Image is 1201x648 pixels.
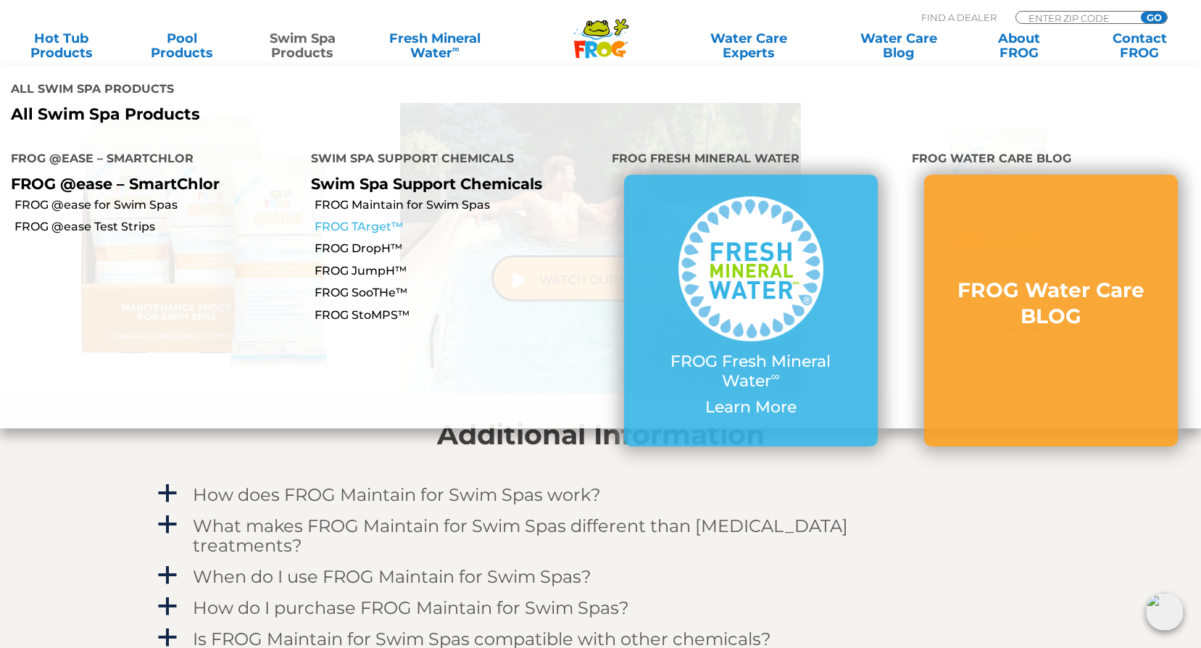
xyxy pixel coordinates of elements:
[157,483,178,504] span: a
[315,263,600,279] a: FROG JumpH™
[653,196,849,424] a: FROG Fresh Mineral Water∞ Learn More
[315,219,600,235] a: FROG TArget™
[972,31,1065,60] a: AboutFROG
[155,481,1047,508] a: a How does FROG Maintain for Swim Spas work?
[193,485,601,504] h4: How does FROG Maintain for Swim Spas work?
[14,219,300,235] a: FROG @ease Test Strips
[193,567,591,586] h4: When do I use FROG Maintain for Swim Spas?
[11,175,289,193] p: FROG @ease – SmartChlor
[1027,12,1125,24] input: Zip Code Form
[953,277,1149,330] h3: FROG Water Care BLOG
[311,146,589,175] h4: Swim Spa Support Chemicals
[14,197,300,213] a: FROG @ease for Swim Spas
[155,512,1047,559] a: a What makes FROG Maintain for Swim Spas different than [MEDICAL_DATA] treatments?
[653,398,849,417] p: Learn More
[14,31,108,60] a: Hot TubProducts
[193,516,944,555] h4: What makes FROG Maintain for Swim Spas different than [MEDICAL_DATA] treatments?
[135,31,228,60] a: PoolProducts
[155,419,1047,451] h2: Additional Information
[921,11,997,24] p: Find A Dealer
[157,565,178,586] span: a
[673,31,825,60] a: Water CareExperts
[452,43,460,54] sup: ∞
[771,369,780,383] sup: ∞
[11,146,289,175] h4: FROG @ease – SmartChlor
[953,277,1149,344] a: FROG Water Care BLOG
[157,596,178,618] span: a
[315,307,600,323] a: FROG StoMPS™
[376,31,494,60] a: Fresh MineralWater∞
[1093,31,1187,60] a: ContactFROG
[11,76,590,105] h4: All Swim Spa Products
[315,241,600,257] a: FROG DropH™
[157,514,178,536] span: a
[653,352,849,391] p: FROG Fresh Mineral Water
[256,31,349,60] a: Swim SpaProducts
[11,105,590,124] a: All Swim Spa Products
[193,598,629,618] h4: How do I purchase FROG Maintain for Swim Spas?
[912,146,1190,175] h4: FROG Water Care BLOG
[1141,12,1167,23] input: GO
[1146,593,1184,631] img: openIcon
[852,31,945,60] a: Water CareBlog
[155,563,1047,590] a: a When do I use FROG Maintain for Swim Spas?
[155,594,1047,621] a: a How do I purchase FROG Maintain for Swim Spas?
[612,146,890,175] h4: FROG Fresh Mineral Water
[315,197,600,213] a: FROG Maintain for Swim Spas
[315,285,600,301] a: FROG SooTHe™
[311,175,542,193] a: Swim Spa Support Chemicals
